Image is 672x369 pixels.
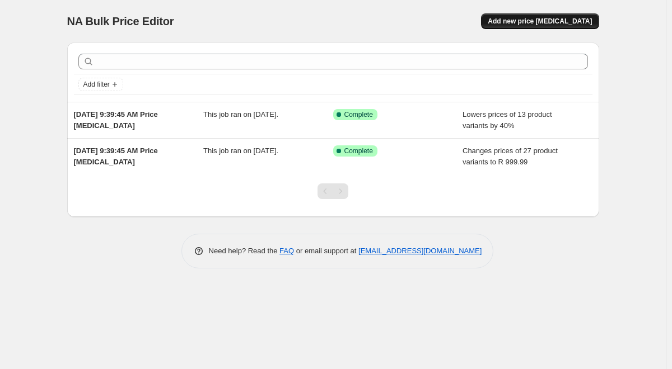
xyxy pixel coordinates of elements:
span: Need help? Read the [209,247,280,255]
span: Add filter [83,80,110,89]
span: Complete [344,146,373,155]
nav: Pagination [318,183,348,199]
span: This job ran on [DATE]. [203,146,278,155]
button: Add filter [78,78,123,91]
span: Complete [344,110,373,119]
span: or email support at [294,247,358,255]
span: This job ran on [DATE]. [203,110,278,119]
button: Add new price [MEDICAL_DATA] [481,13,599,29]
span: [DATE] 9:39:45 AM Price [MEDICAL_DATA] [74,146,158,166]
span: [DATE] 9:39:45 AM Price [MEDICAL_DATA] [74,110,158,130]
span: NA Bulk Price Editor [67,15,174,27]
a: FAQ [279,247,294,255]
span: Lowers prices of 13 product variants by 40% [463,110,552,130]
span: Add new price [MEDICAL_DATA] [488,17,592,26]
span: Changes prices of 27 product variants to R 999.99 [463,146,558,166]
a: [EMAIL_ADDRESS][DOMAIN_NAME] [358,247,482,255]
